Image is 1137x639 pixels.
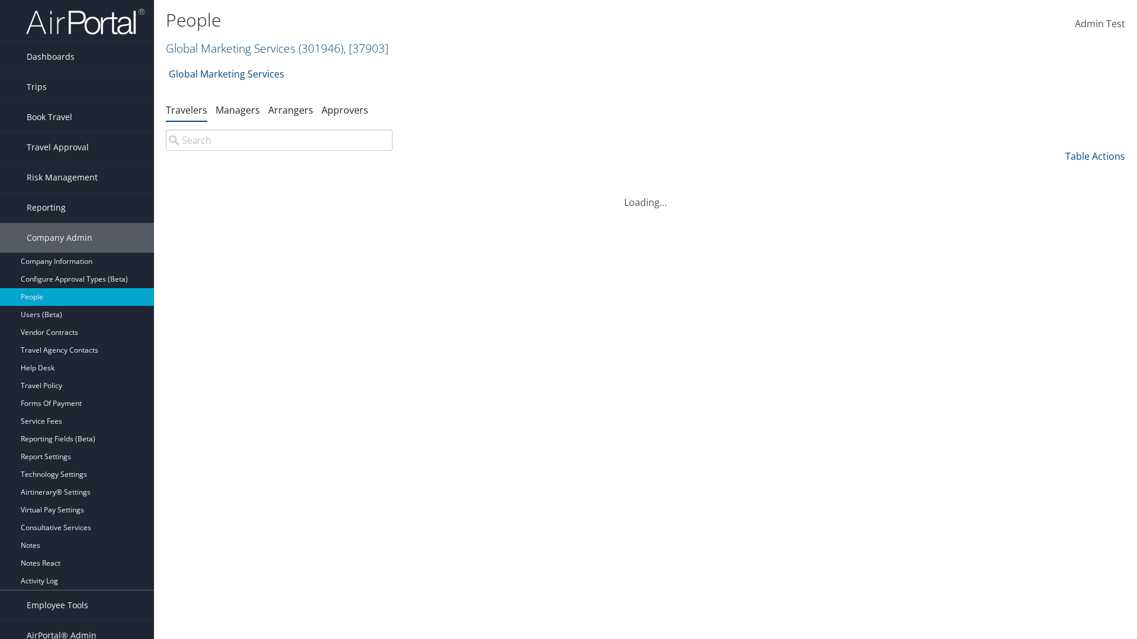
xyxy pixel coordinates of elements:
a: Managers [216,104,260,117]
span: Company Admin [27,223,92,253]
a: Admin Test [1075,6,1125,43]
img: airportal-logo.png [26,8,144,35]
a: Travelers [166,104,207,117]
span: Travel Approval [27,133,89,162]
div: Loading... [166,181,1125,209]
span: Risk Management [27,163,98,192]
a: Table Actions [1065,150,1125,163]
span: Employee Tools [27,590,88,620]
a: Approvers [322,104,368,117]
span: ( 301946 ) [298,40,343,56]
a: Global Marketing Services [166,40,388,56]
span: Trips [27,72,47,102]
span: , [ 37903 ] [343,40,388,56]
input: Search [166,130,393,151]
span: Reporting [27,193,66,222]
span: Admin Test [1075,17,1125,30]
h1: People [166,8,805,33]
span: Book Travel [27,102,72,132]
a: Global Marketing Services [169,62,284,86]
span: Dashboards [27,42,75,72]
a: Arrangers [268,104,313,117]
